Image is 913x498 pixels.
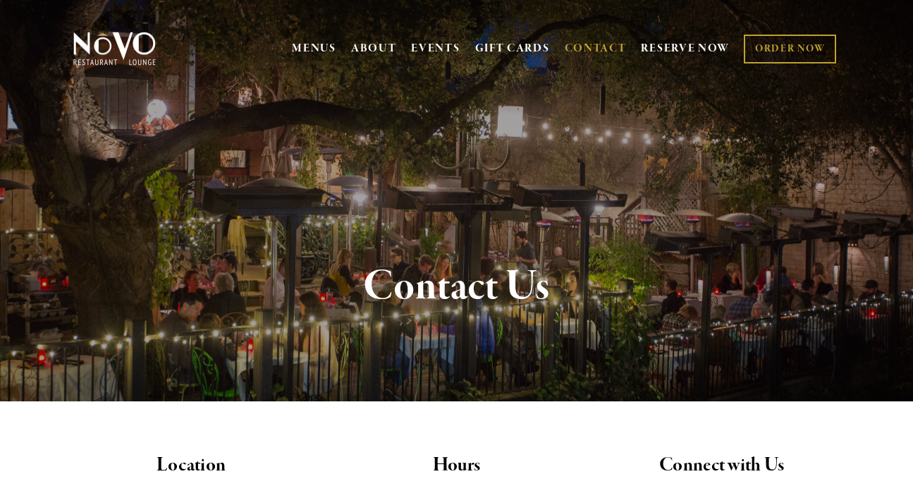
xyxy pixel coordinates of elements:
a: CONTACT [565,35,627,62]
a: MENUS [292,42,336,56]
h2: Hours [336,451,577,480]
h2: Location [71,451,312,480]
a: RESERVE NOW [641,35,730,62]
a: ORDER NOW [744,35,836,63]
img: Novo Restaurant &amp; Lounge [71,31,159,66]
a: GIFT CARDS [475,35,550,62]
h2: Connect with Us [601,451,842,480]
a: EVENTS [411,42,460,56]
strong: Contact Us [363,260,551,313]
a: ABOUT [351,42,397,56]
